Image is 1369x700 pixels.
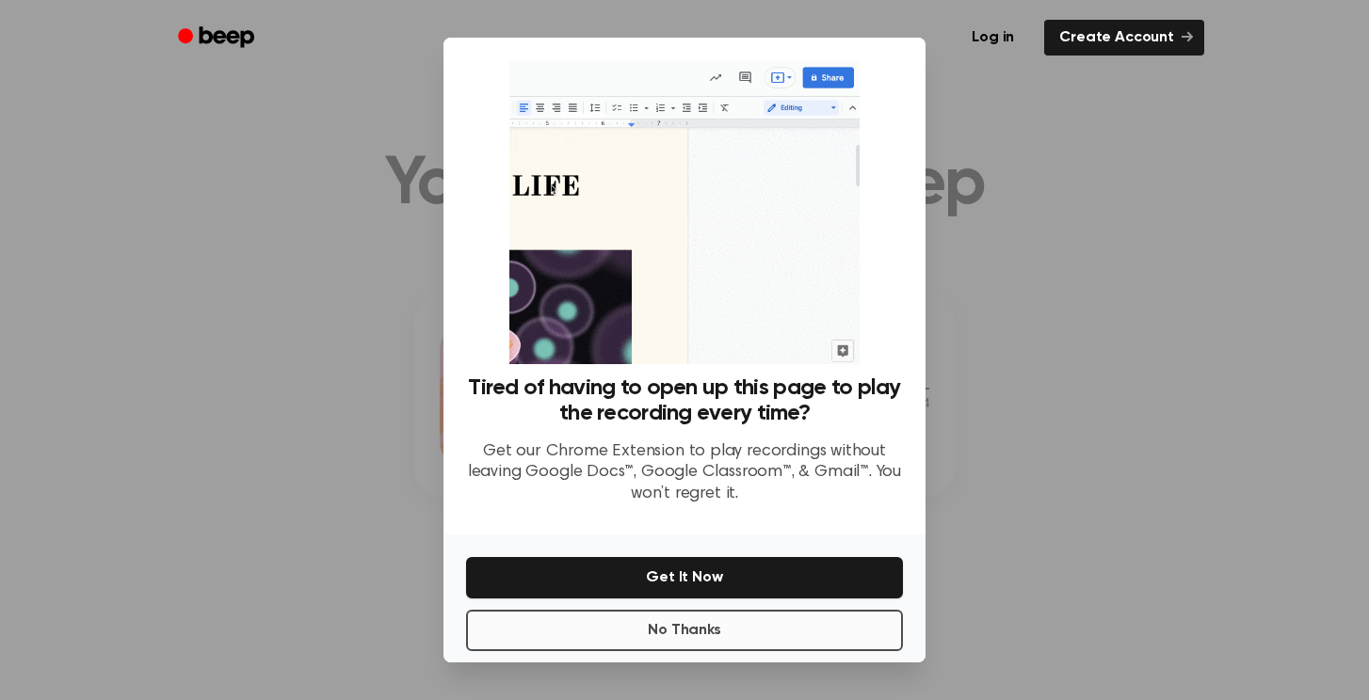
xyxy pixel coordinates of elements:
[509,60,859,364] img: Beep extension in action
[165,20,271,56] a: Beep
[953,16,1033,59] a: Log in
[1044,20,1204,56] a: Create Account
[466,610,903,651] button: No Thanks
[466,375,903,426] h3: Tired of having to open up this page to play the recording every time?
[466,441,903,505] p: Get our Chrome Extension to play recordings without leaving Google Docs™, Google Classroom™, & Gm...
[466,557,903,598] button: Get It Now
